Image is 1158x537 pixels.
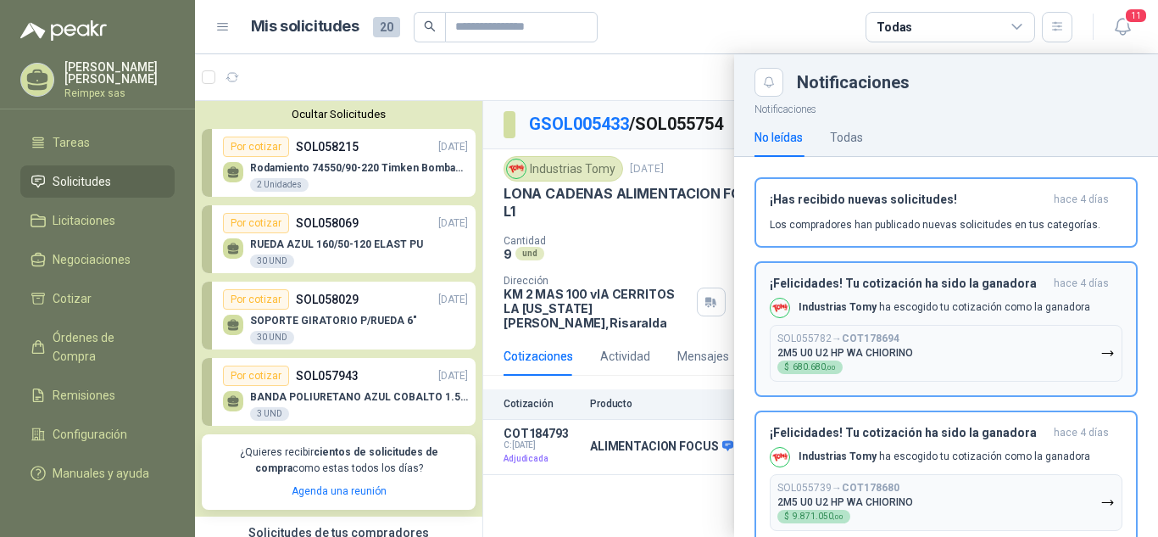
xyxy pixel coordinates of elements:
[771,448,789,467] img: Company Logo
[777,510,850,523] div: $
[799,301,877,313] b: Industrias Tomy
[754,177,1138,248] button: ¡Has recibido nuevas solicitudes!hace 4 días Los compradores han publicado nuevas solicitudes en ...
[53,211,115,230] span: Licitaciones
[373,17,400,37] span: 20
[53,250,131,269] span: Negociaciones
[777,333,899,345] p: SOL055782 →
[53,386,115,405] span: Remisiones
[53,133,90,152] span: Tareas
[770,277,1047,291] h3: ¡Felicidades! Tu cotización ha sido la ganadora
[20,165,175,198] a: Solicitudes
[777,347,913,359] p: 2M5 U0 U2 HP WA CHIORINO
[754,68,783,97] button: Close
[20,418,175,450] a: Configuración
[53,328,159,366] span: Órdenes de Compra
[251,14,359,39] h1: Mis solicitudes
[842,333,899,344] b: COT178694
[777,496,913,508] p: 2M5 U0 U2 HP WA CHIORINO
[797,74,1138,91] div: Notificaciones
[20,457,175,489] a: Manuales y ayuda
[877,18,912,36] div: Todas
[799,450,1090,464] p: ha escogido tu cotización como la ganadora
[734,97,1158,118] p: Notificaciones
[771,299,789,317] img: Company Logo
[754,128,803,147] div: No leídas
[424,20,436,32] span: search
[1054,277,1109,291] span: hace 4 días
[20,204,175,237] a: Licitaciones
[64,61,175,85] p: [PERSON_NAME] [PERSON_NAME]
[826,364,836,372] span: ,00
[842,482,899,494] b: COT178680
[1054,426,1109,440] span: hace 4 días
[53,172,111,191] span: Solicitudes
[793,363,836,372] span: 680.680
[799,300,1090,315] p: ha escogido tu cotización como la ganadora
[64,88,175,98] p: Reimpex sas
[770,474,1122,531] button: SOL055739→COT1786802M5 U0 U2 HP WA CHIORINO$9.871.050,00
[754,261,1138,397] button: ¡Felicidades! Tu cotización ha sido la ganadorahace 4 días Company LogoIndustrias Tomy ha escogid...
[1107,12,1138,42] button: 11
[20,126,175,159] a: Tareas
[20,282,175,315] a: Cotizar
[777,361,843,374] div: $
[770,325,1122,382] button: SOL055782→COT1786942M5 U0 U2 HP WA CHIORINO$680.680,00
[830,128,863,147] div: Todas
[20,20,107,41] img: Logo peakr
[53,464,149,483] span: Manuales y ayuda
[53,425,127,444] span: Configuración
[770,193,1047,207] h3: ¡Has recibido nuevas solicitudes!
[20,322,175,372] a: Órdenes de Compra
[1054,193,1109,207] span: hace 4 días
[770,426,1047,440] h3: ¡Felicidades! Tu cotización ha sido la ganadora
[53,289,92,308] span: Cotizar
[20,379,175,411] a: Remisiones
[833,513,843,521] span: ,00
[793,512,843,521] span: 9.871.050
[799,450,877,462] b: Industrias Tomy
[20,243,175,276] a: Negociaciones
[777,482,899,495] p: SOL055739 →
[770,217,1100,232] p: Los compradores han publicado nuevas solicitudes en tus categorías.
[1124,8,1148,24] span: 11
